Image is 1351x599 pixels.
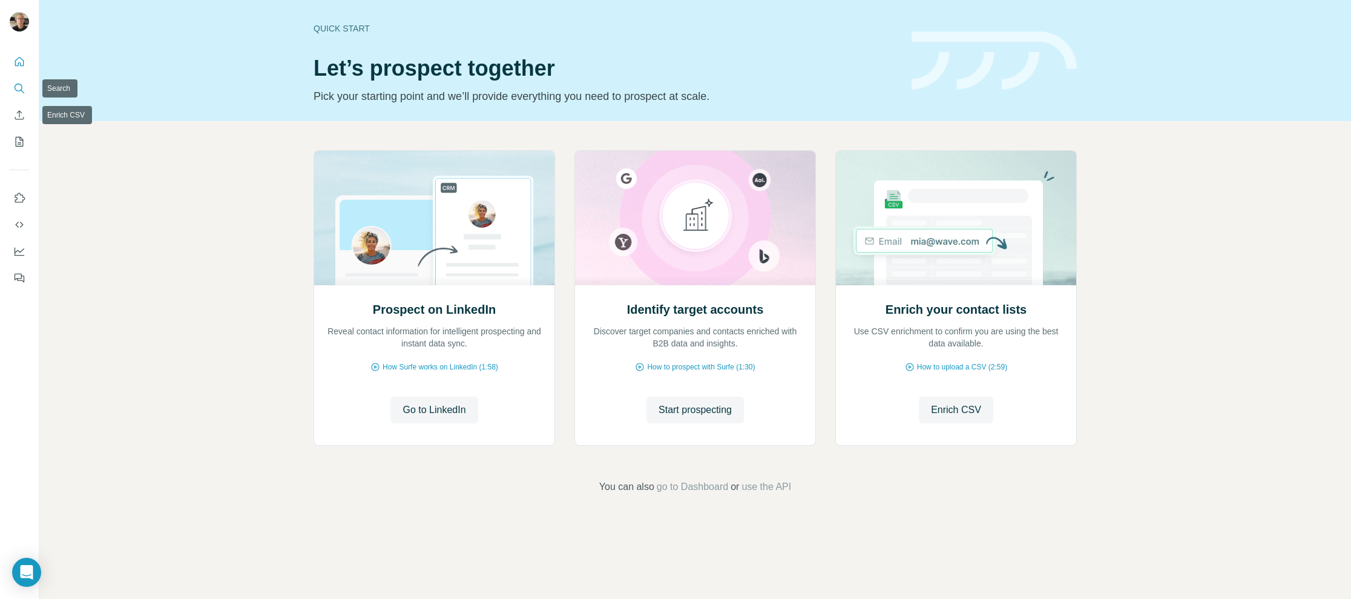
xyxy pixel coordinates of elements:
[10,187,29,209] button: Use Surfe on LinkedIn
[10,51,29,73] button: Quick start
[314,151,555,285] img: Prospect on LinkedIn
[659,403,732,417] span: Start prospecting
[886,301,1027,318] h2: Enrich your contact lists
[657,480,728,494] button: go to Dashboard
[10,12,29,31] img: Avatar
[587,325,803,349] p: Discover target companies and contacts enriched with B2B data and insights.
[390,397,478,423] button: Go to LinkedIn
[912,31,1077,90] img: banner
[314,88,897,105] p: Pick your starting point and we’ll provide everything you need to prospect at scale.
[627,301,764,318] h2: Identify target accounts
[647,362,755,372] span: How to prospect with Surfe (1:30)
[741,480,791,494] button: use the API
[314,56,897,81] h1: Let’s prospect together
[12,558,41,587] div: Open Intercom Messenger
[10,104,29,126] button: Enrich CSV
[10,78,29,99] button: Search
[10,267,29,289] button: Feedback
[835,151,1077,285] img: Enrich your contact lists
[919,397,993,423] button: Enrich CSV
[383,362,498,372] span: How Surfe works on LinkedIn (1:58)
[599,480,654,494] span: You can also
[10,240,29,262] button: Dashboard
[646,397,744,423] button: Start prospecting
[373,301,496,318] h2: Prospect on LinkedIn
[931,403,981,417] span: Enrich CSV
[403,403,465,417] span: Go to LinkedIn
[731,480,739,494] span: or
[10,131,29,153] button: My lists
[848,325,1064,349] p: Use CSV enrichment to confirm you are using the best data available.
[574,151,816,285] img: Identify target accounts
[917,362,1007,372] span: How to upload a CSV (2:59)
[10,214,29,236] button: Use Surfe API
[326,325,542,349] p: Reveal contact information for intelligent prospecting and instant data sync.
[314,22,897,35] div: Quick start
